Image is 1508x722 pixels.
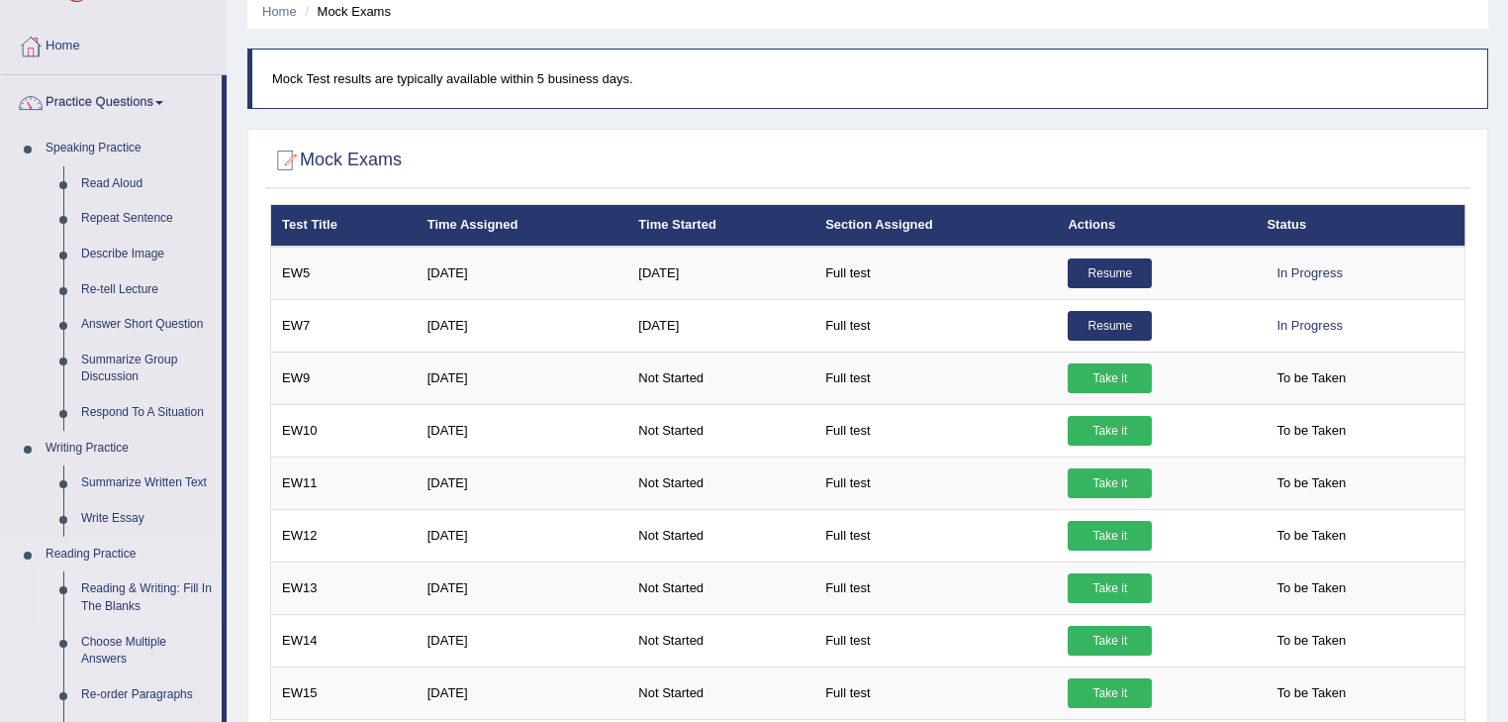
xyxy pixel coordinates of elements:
td: Not Started [627,614,814,667]
td: [DATE] [627,299,814,352]
td: Not Started [627,667,814,719]
h2: Mock Exams [270,146,402,175]
td: Not Started [627,404,814,457]
a: Take it [1068,521,1152,551]
a: Speaking Practice [37,131,222,166]
td: Full test [814,509,1057,562]
a: Read Aloud [72,166,222,202]
td: Full test [814,667,1057,719]
span: To be Taken [1267,363,1356,393]
a: Practice Questions [1,75,222,125]
td: Not Started [627,457,814,509]
td: EW10 [271,404,417,457]
td: EW12 [271,509,417,562]
td: Not Started [627,352,814,404]
a: Summarize Group Discussion [72,343,222,395]
span: To be Taken [1267,521,1356,551]
a: Write Essay [72,501,222,537]
td: [DATE] [417,562,628,614]
a: Take it [1068,678,1152,708]
li: Mock Exams [300,2,391,21]
td: Full test [814,299,1057,352]
td: EW9 [271,352,417,404]
th: Actions [1057,205,1256,247]
a: Resume [1068,258,1152,288]
a: Writing Practice [37,431,222,466]
td: [DATE] [417,614,628,667]
a: Take it [1068,363,1152,393]
td: Full test [814,614,1057,667]
td: [DATE] [417,299,628,352]
td: Not Started [627,562,814,614]
th: Time Assigned [417,205,628,247]
td: [DATE] [627,247,814,300]
a: Re-tell Lecture [72,272,222,308]
td: [DATE] [417,247,628,300]
td: EW13 [271,562,417,614]
a: Summarize Written Text [72,465,222,501]
td: [DATE] [417,352,628,404]
a: Take it [1068,573,1152,603]
p: Mock Test results are typically available within 5 business days. [272,69,1467,88]
td: [DATE] [417,509,628,562]
th: Test Title [271,205,417,247]
td: Full test [814,404,1057,457]
a: Repeat Sentence [72,201,222,237]
td: Not Started [627,509,814,562]
td: [DATE] [417,667,628,719]
td: EW14 [271,614,417,667]
td: Full test [814,247,1057,300]
a: Take it [1068,468,1152,498]
a: Choose Multiple Answers [72,625,222,677]
a: Resume [1068,311,1152,341]
td: EW15 [271,667,417,719]
td: Full test [814,352,1057,404]
th: Status [1256,205,1464,247]
a: Take it [1068,626,1152,656]
th: Time Started [627,205,814,247]
span: To be Taken [1267,573,1356,603]
td: Full test [814,457,1057,509]
a: Home [1,19,227,68]
th: Section Assigned [814,205,1057,247]
td: EW11 [271,457,417,509]
td: [DATE] [417,457,628,509]
a: Take it [1068,416,1152,446]
span: To be Taken [1267,626,1356,656]
td: [DATE] [417,404,628,457]
a: Reading & Writing: Fill In The Blanks [72,571,222,624]
div: In Progress [1267,258,1352,288]
a: Re-order Paragraphs [72,677,222,713]
a: Home [262,4,297,19]
a: Respond To A Situation [72,395,222,431]
a: Answer Short Question [72,307,222,343]
a: Reading Practice [37,537,222,572]
td: EW7 [271,299,417,352]
a: Describe Image [72,237,222,272]
td: EW5 [271,247,417,300]
span: To be Taken [1267,468,1356,498]
span: To be Taken [1267,416,1356,446]
div: In Progress [1267,311,1352,341]
span: To be Taken [1267,678,1356,708]
td: Full test [814,562,1057,614]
